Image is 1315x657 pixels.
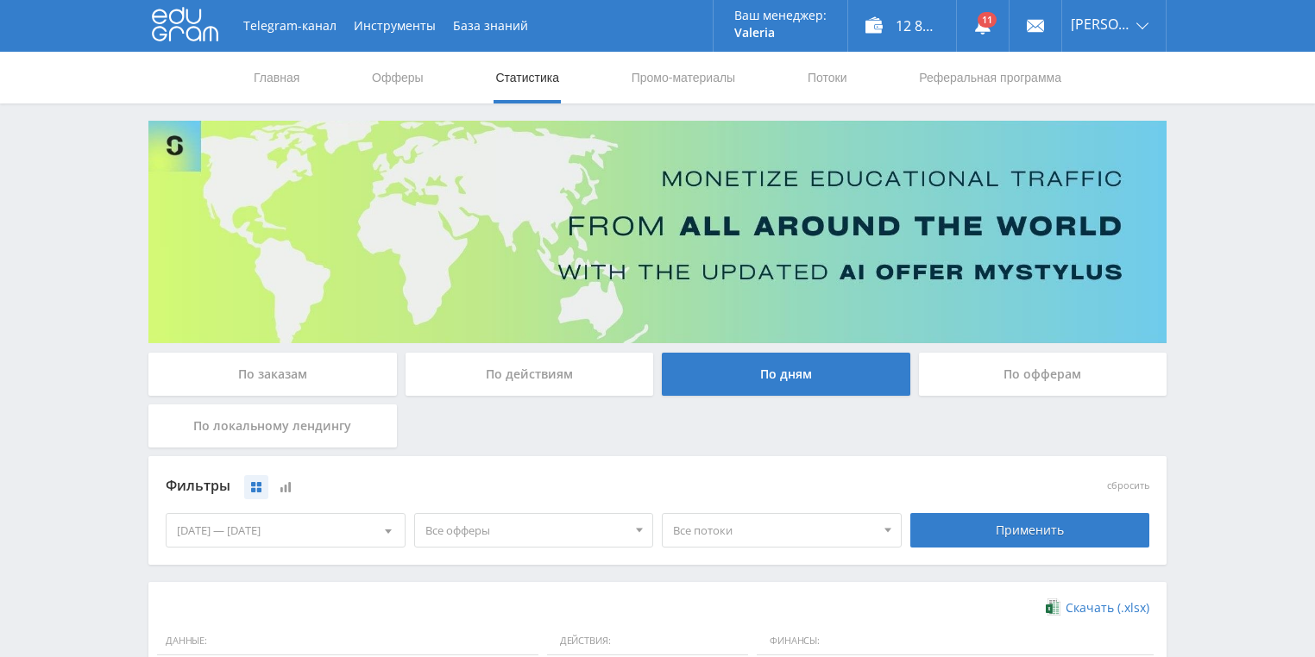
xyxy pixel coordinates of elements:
[917,52,1063,103] a: Реферальная программа
[1046,599,1149,616] a: Скачать (.xlsx)
[1066,601,1149,615] span: Скачать (.xlsx)
[1071,17,1131,31] span: [PERSON_NAME]
[630,52,737,103] a: Промо-материалы
[370,52,425,103] a: Офферы
[547,627,748,656] span: Действия:
[406,353,654,396] div: По действиям
[734,26,827,40] p: Valeria
[148,404,397,447] div: По локальному лендингу
[148,353,397,396] div: По заказам
[910,513,1150,547] div: Применить
[166,473,902,499] div: Фильтры
[148,121,1167,343] img: Banner
[1046,598,1060,616] img: xlsx
[919,353,1167,396] div: По офферам
[806,52,849,103] a: Потоки
[673,514,875,547] span: Все потоки
[252,52,301,103] a: Главная
[494,52,561,103] a: Статистика
[167,514,405,547] div: [DATE] — [DATE]
[734,9,827,22] p: Ваш менеджер:
[662,353,910,396] div: По дням
[157,627,538,656] span: Данные:
[1107,480,1149,491] button: сбросить
[757,627,1154,656] span: Финансы:
[425,514,627,547] span: Все офферы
